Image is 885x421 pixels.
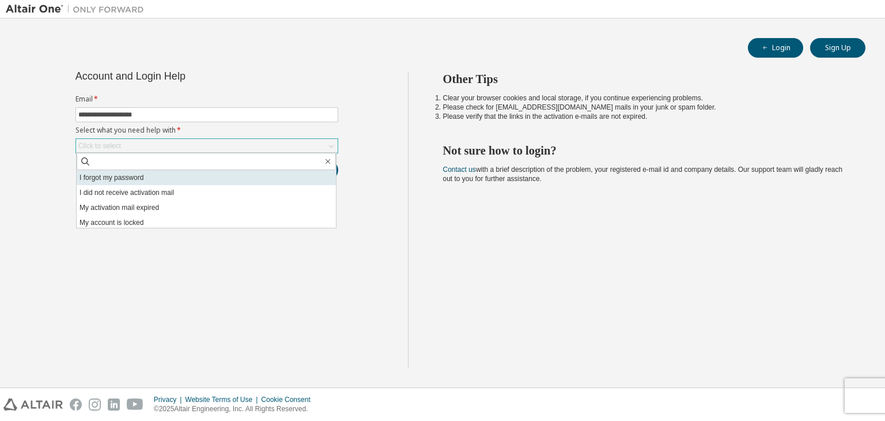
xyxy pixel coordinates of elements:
[75,72,286,81] div: Account and Login Help
[443,166,843,183] span: with a brief description of the problem, your registered e-mail id and company details. Our suppo...
[154,404,317,414] p: © 2025 Altair Engineering, Inc. All Rights Reserved.
[78,141,121,151] div: Click to select
[443,103,845,112] li: Please check for [EMAIL_ADDRESS][DOMAIN_NAME] mails in your junk or spam folder.
[77,170,336,185] li: I forgot my password
[443,72,845,87] h2: Other Tips
[6,3,150,15] img: Altair One
[76,139,338,153] div: Click to select
[70,399,82,411] img: facebook.svg
[810,38,865,58] button: Sign Up
[89,399,101,411] img: instagram.svg
[127,399,143,411] img: youtube.svg
[443,93,845,103] li: Clear your browser cookies and local storage, if you continue experiencing problems.
[108,399,120,411] img: linkedin.svg
[3,399,63,411] img: altair_logo.svg
[185,395,261,404] div: Website Terms of Use
[261,395,317,404] div: Cookie Consent
[748,38,803,58] button: Login
[75,126,338,135] label: Select what you need help with
[154,395,185,404] div: Privacy
[443,166,476,174] a: Contact us
[75,95,338,104] label: Email
[443,112,845,121] li: Please verify that the links in the activation e-mails are not expired.
[443,143,845,158] h2: Not sure how to login?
